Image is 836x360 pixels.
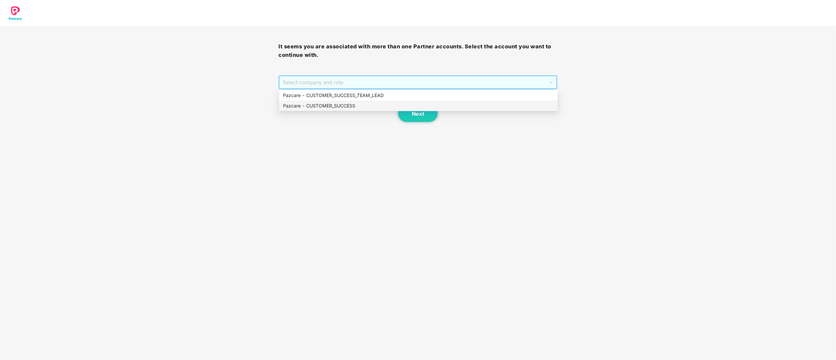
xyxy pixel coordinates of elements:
[279,101,558,111] div: Pazcare - CUSTOMER_SUCCESS
[279,42,558,59] h3: It seems you are associated with more than one Partner accounts. Select the account you want to c...
[283,102,554,109] div: Pazcare - CUSTOMER_SUCCESS
[283,92,554,99] div: Pazcare - CUSTOMER_SUCCESS_TEAM_LEAD
[283,76,553,89] span: Select company and role
[398,106,438,122] button: Next
[279,90,558,101] div: Pazcare - CUSTOMER_SUCCESS_TEAM_LEAD
[412,111,424,117] span: Next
